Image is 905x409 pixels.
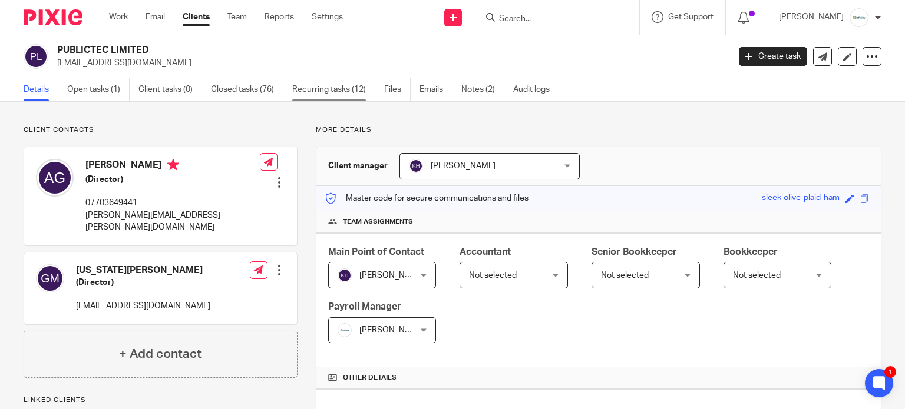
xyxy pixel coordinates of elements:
[592,247,677,257] span: Senior Bookkeeper
[343,217,413,227] span: Team assignments
[138,78,202,101] a: Client tasks (0)
[109,11,128,23] a: Work
[498,14,604,25] input: Search
[461,78,504,101] a: Notes (2)
[328,247,424,257] span: Main Point of Contact
[513,78,559,101] a: Audit logs
[183,11,210,23] a: Clients
[779,11,844,23] p: [PERSON_NAME]
[57,57,721,69] p: [EMAIL_ADDRESS][DOMAIN_NAME]
[316,125,881,135] p: More details
[338,268,352,282] img: svg%3E
[884,366,896,378] div: 1
[36,159,74,197] img: svg%3E
[460,247,511,257] span: Accountant
[359,326,424,334] span: [PERSON_NAME]
[328,302,401,311] span: Payroll Manager
[343,373,397,383] span: Other details
[24,44,48,69] img: svg%3E
[24,78,58,101] a: Details
[85,210,260,234] p: [PERSON_NAME][EMAIL_ADDRESS][PERSON_NAME][DOMAIN_NAME]
[265,11,294,23] a: Reports
[312,11,343,23] a: Settings
[338,323,352,337] img: Infinity%20Logo%20with%20Whitespace%20.png
[409,159,423,173] img: svg%3E
[601,271,649,280] span: Not selected
[724,247,778,257] span: Bookkeeper
[384,78,411,101] a: Files
[292,78,375,101] a: Recurring tasks (12)
[24,395,298,405] p: Linked clients
[36,264,64,292] img: svg%3E
[167,159,179,171] i: Primary
[76,264,210,277] h4: [US_STATE][PERSON_NAME]
[850,8,868,27] img: Infinity%20Logo%20with%20Whitespace%20.png
[227,11,247,23] a: Team
[328,160,388,172] h3: Client manager
[668,13,714,21] span: Get Support
[67,78,130,101] a: Open tasks (1)
[119,345,202,363] h4: + Add contact
[211,78,283,101] a: Closed tasks (76)
[76,277,210,288] h5: (Director)
[85,174,260,185] h5: (Director)
[85,159,260,174] h4: [PERSON_NAME]
[733,271,781,280] span: Not selected
[762,192,840,205] div: sleek-olive-plaid-ham
[359,271,424,280] span: [PERSON_NAME]
[325,192,529,204] p: Master code for secure communications and files
[76,300,210,312] p: [EMAIL_ADDRESS][DOMAIN_NAME]
[146,11,165,23] a: Email
[431,162,496,170] span: [PERSON_NAME]
[739,47,807,66] a: Create task
[57,44,589,56] h2: PUBLICTEC LIMITED
[469,271,517,280] span: Not selected
[420,78,452,101] a: Emails
[24,9,82,25] img: Pixie
[85,197,260,209] p: 07703649441
[24,125,298,135] p: Client contacts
